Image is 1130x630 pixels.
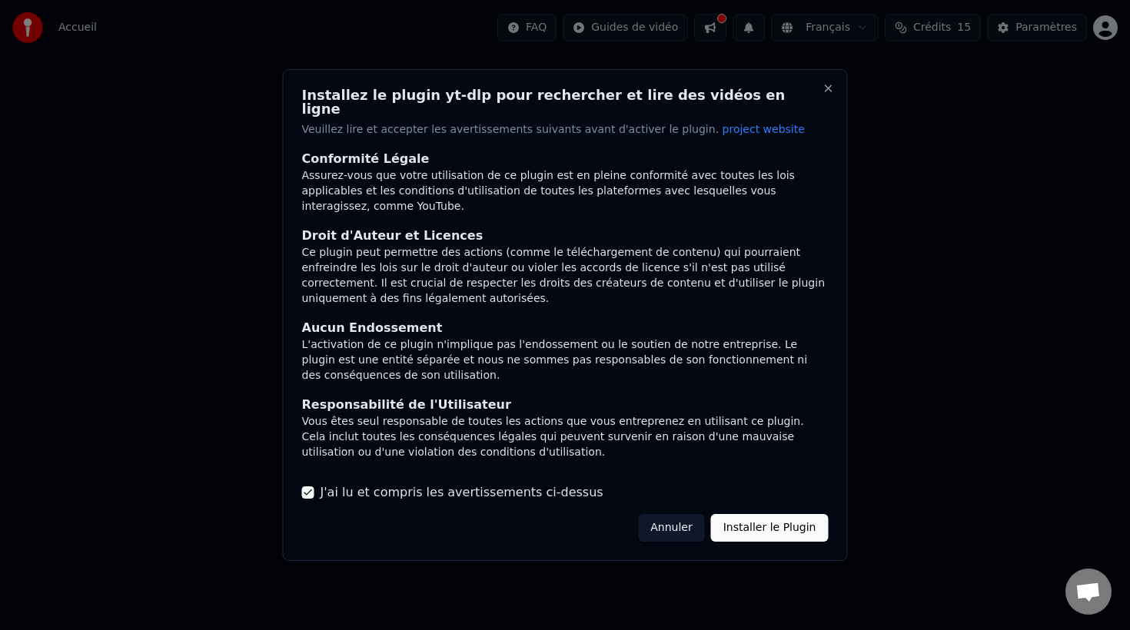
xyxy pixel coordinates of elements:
[321,483,603,502] label: J'ai lu et compris les avertissements ci-dessus
[302,414,829,460] div: Vous êtes seul responsable de toutes les actions que vous entreprenez en utilisant ce plugin. Cel...
[302,245,829,307] div: Ce plugin peut permettre des actions (comme le téléchargement de contenu) qui pourraient enfreind...
[638,514,704,542] button: Annuler
[302,396,829,414] div: Responsabilité de l'Utilisateur
[302,150,829,168] div: Conformité Légale
[723,123,805,135] span: project website
[302,122,829,138] p: Veuillez lire et accepter les avertissements suivants avant d'activer le plugin.
[302,168,829,214] div: Assurez-vous que votre utilisation de ce plugin est en pleine conformité avec toutes les lois app...
[711,514,829,542] button: Installer le Plugin
[302,88,829,116] h2: Installez le plugin yt-dlp pour rechercher et lire des vidéos en ligne
[302,337,829,383] div: L'activation de ce plugin n'implique pas l'endossement ou le soutien de notre entreprise. Le plug...
[302,227,829,245] div: Droit d'Auteur et Licences
[302,319,829,337] div: Aucun Endossement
